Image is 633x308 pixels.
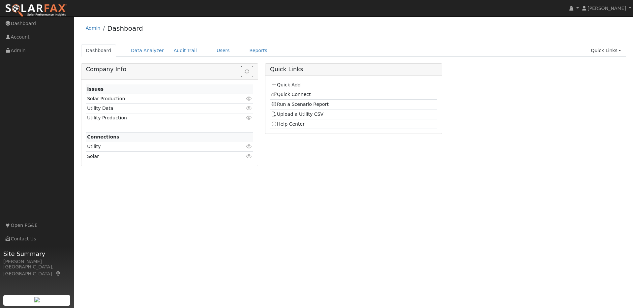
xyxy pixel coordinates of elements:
[86,94,226,104] td: Solar Production
[169,45,202,57] a: Audit Trail
[87,86,104,92] strong: Issues
[245,45,272,57] a: Reports
[246,154,252,159] i: Click to view
[586,45,626,57] a: Quick Links
[107,24,143,32] a: Dashboard
[86,113,226,123] td: Utility Production
[3,249,71,258] span: Site Summary
[588,6,626,11] span: [PERSON_NAME]
[246,106,252,110] i: Click to view
[271,111,323,117] a: Upload a Utility CSV
[86,104,226,113] td: Utility Data
[271,82,300,87] a: Quick Add
[3,263,71,277] div: [GEOGRAPHIC_DATA], [GEOGRAPHIC_DATA]
[55,271,61,276] a: Map
[86,25,101,31] a: Admin
[271,102,329,107] a: Run a Scenario Report
[271,121,305,127] a: Help Center
[87,134,119,139] strong: Connections
[81,45,116,57] a: Dashboard
[86,152,226,161] td: Solar
[271,92,311,97] a: Quick Connect
[86,66,253,73] h5: Company Info
[246,96,252,101] i: Click to view
[212,45,235,57] a: Users
[5,4,67,17] img: SolarFax
[246,115,252,120] i: Click to view
[86,142,226,151] td: Utility
[34,297,40,302] img: retrieve
[246,144,252,149] i: Click to view
[270,66,437,73] h5: Quick Links
[126,45,169,57] a: Data Analyzer
[3,258,71,265] div: [PERSON_NAME]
